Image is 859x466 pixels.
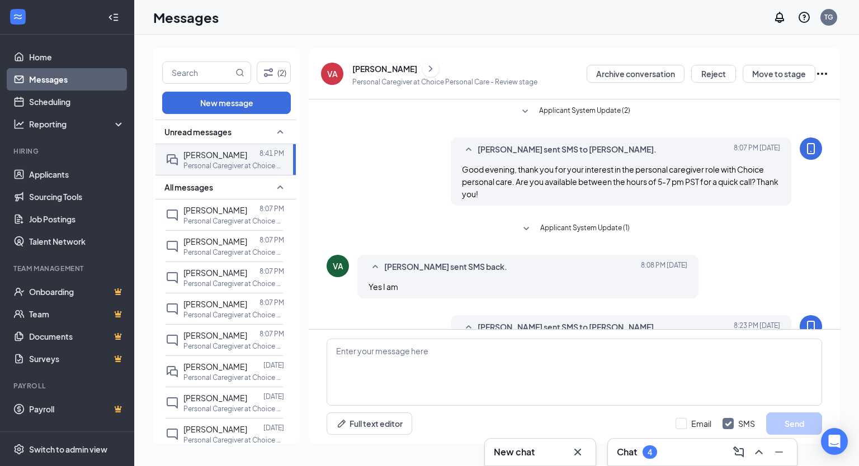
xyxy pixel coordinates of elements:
svg: MobileSms [804,320,818,333]
p: Personal Caregiver at Choice Personal Care [183,161,284,170]
svg: QuestionInfo [797,11,811,24]
span: [PERSON_NAME] [183,268,247,278]
span: Good evening, thank you for your interest in the personal caregiver role with Choice personal car... [462,164,778,199]
a: Talent Network [29,230,125,253]
p: Personal Caregiver at Choice Personal Care - Review stage [352,77,537,87]
span: [PERSON_NAME] [183,150,247,160]
p: 8:07 PM [259,204,284,213]
button: Move to stage [743,65,815,83]
svg: DoubleChat [166,153,179,167]
p: Personal Caregiver at Choice Personal Care [183,435,284,445]
p: Personal Caregiver at Choice Personal Care [183,373,284,382]
button: Filter (2) [257,61,291,84]
h3: New chat [494,446,535,458]
svg: Ellipses [815,67,829,80]
svg: SmallChevronUp [462,321,475,334]
svg: ChatInactive [166,427,179,441]
svg: SmallChevronDown [518,105,532,118]
p: Personal Caregiver at Choice Personal Care [183,341,284,351]
button: SmallChevronDownApplicant System Update (1) [520,222,630,236]
button: SmallChevronDownApplicant System Update (2) [518,105,630,118]
p: [DATE] [263,392,284,401]
button: Archive conversation [587,65,685,83]
a: Applicants [29,163,125,186]
div: Hiring [13,146,122,156]
span: [PERSON_NAME] [183,330,247,340]
span: [PERSON_NAME] sent SMS to [PERSON_NAME]. [478,321,657,334]
svg: WorkstreamLogo [12,11,23,22]
svg: ChatInactive [166,302,179,316]
p: 8:07 PM [259,329,284,339]
svg: SmallChevronUp [273,125,287,139]
input: Search [163,62,233,83]
div: [PERSON_NAME] [352,63,417,74]
button: New message [162,92,291,114]
span: [DATE] 8:23 PM [734,321,780,334]
span: All messages [164,182,213,193]
svg: ChatInactive [166,208,179,222]
svg: ChatInactive [166,240,179,253]
svg: DoubleChat [166,365,179,378]
p: Personal Caregiver at Choice Personal Care [183,216,284,226]
button: ComposeMessage [730,443,748,461]
button: Send [766,412,822,435]
svg: Minimize [772,445,786,459]
div: VA [327,68,338,79]
div: TG [824,12,833,22]
a: Sourcing Tools [29,186,125,208]
button: ChevronRight [422,60,439,77]
a: SurveysCrown [29,348,125,370]
span: Applicant System Update (2) [539,105,630,118]
a: Job Postings [29,208,125,230]
button: Full text editorPen [327,412,412,435]
span: [PERSON_NAME] [183,205,247,215]
svg: ChatInactive [166,271,179,284]
svg: ChevronUp [752,445,766,459]
p: Personal Caregiver at Choice Personal Care [183,404,284,413]
a: PayrollCrown [29,398,125,420]
a: DocumentsCrown [29,325,125,348]
a: Home [29,46,125,68]
svg: SmallChevronDown [520,222,533,236]
button: Cross [569,443,587,461]
p: 8:07 PM [259,235,284,245]
span: [DATE] 8:08 PM [641,260,687,274]
p: Personal Caregiver at Choice Personal Care [183,310,284,320]
span: Unread messages [164,126,232,137]
svg: ChatInactive [166,334,179,347]
div: Payroll [13,381,122,391]
p: [DATE] [263,360,284,370]
div: Team Management [13,264,122,273]
p: Personal Caregiver at Choice Personal Care [183,248,284,257]
svg: SmallChevronUp [462,143,475,156]
a: Scheduling [29,91,125,113]
span: [PERSON_NAME] [183,424,247,434]
div: VA [333,260,343,272]
div: 4 [648,448,652,457]
div: Open Intercom Messenger [821,428,848,455]
svg: Filter [262,66,275,79]
svg: Analysis [13,118,25,130]
button: Reject [691,65,736,83]
a: OnboardingCrown [29,280,125,303]
svg: ChevronRight [425,62,436,75]
svg: Notifications [773,11,786,24]
span: [PERSON_NAME] [183,393,247,403]
p: 8:07 PM [259,267,284,276]
svg: Collapse [108,12,119,23]
svg: SmallChevronUp [369,260,382,274]
svg: MobileSms [804,142,818,155]
svg: ComposeMessage [732,445,745,459]
p: [DATE] [263,423,284,432]
button: ChevronUp [750,443,768,461]
span: [PERSON_NAME] [183,299,247,309]
h3: Chat [617,446,637,458]
span: Yes I am [369,282,398,292]
svg: Pen [336,418,347,429]
div: Reporting [29,118,125,130]
div: Switch to admin view [29,444,107,455]
p: 8:41 PM [259,149,284,158]
span: [PERSON_NAME] [183,236,247,246]
p: 8:07 PM [259,298,284,307]
button: Minimize [770,443,788,461]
